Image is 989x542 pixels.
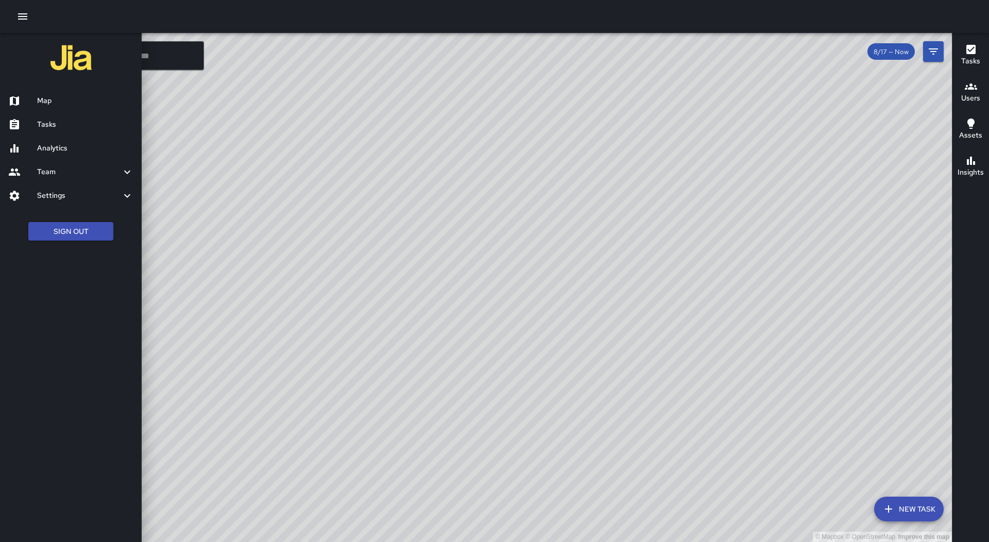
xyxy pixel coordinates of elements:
h6: Assets [959,130,982,141]
h6: Users [961,93,980,104]
h6: Insights [958,167,984,178]
h6: Tasks [37,119,133,130]
h6: Tasks [961,56,980,67]
button: New Task [874,497,944,521]
h6: Team [37,166,121,178]
h6: Settings [37,190,121,201]
h6: Analytics [37,143,133,154]
h6: Map [37,95,133,107]
button: Sign Out [28,222,113,241]
img: jia-logo [50,37,92,78]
